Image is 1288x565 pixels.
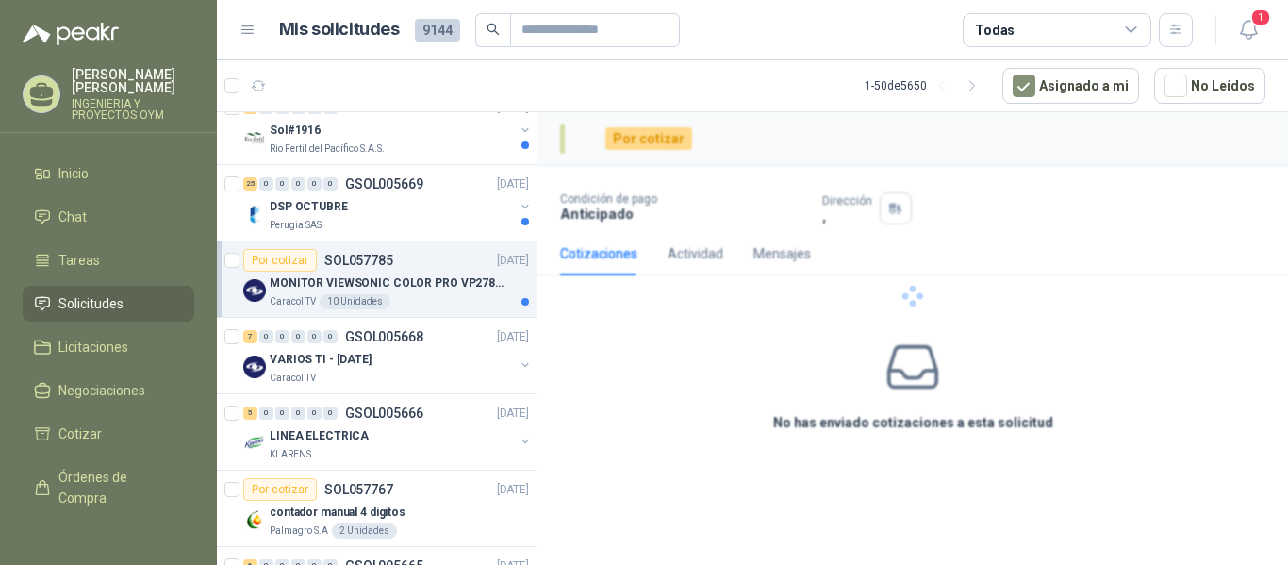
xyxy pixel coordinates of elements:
a: Por cotizarSOL057767[DATE] Company Logocontador manual 4 digitosPalmagro S.A2 Unidades [217,471,537,547]
p: SOL057767 [324,483,393,496]
p: LINEA ELECTRICA [270,427,369,445]
div: 5 [243,407,257,420]
a: 5 0 0 0 0 0 GSOL005666[DATE] Company LogoLINEA ELECTRICAKLARENS [243,402,533,462]
div: 25 [243,177,257,191]
p: Caracol TV [270,294,316,309]
button: Asignado a mi [1002,68,1139,104]
div: 0 [323,177,338,191]
span: 9144 [415,19,460,42]
p: INGENIERIA Y PROYECTOS OYM [72,98,194,121]
a: 7 0 0 0 0 0 GSOL005668[DATE] Company LogoVARIOS TI - [DATE]Caracol TV [243,325,533,386]
a: 4 0 0 0 0 0 GSOL005670[DATE] Company LogoSol#1916Rio Fertil del Pacífico S.A.S. [243,96,533,157]
a: Por cotizarSOL057785[DATE] Company LogoMONITOR VIEWSONIC COLOR PRO VP2786-4KCaracol TV10 Unidades [217,241,537,318]
p: [DATE] [497,175,529,193]
div: 2 Unidades [332,523,397,539]
p: GSOL005669 [345,177,423,191]
span: Tareas [58,250,100,271]
p: SOL057785 [324,254,393,267]
div: 0 [259,330,273,343]
p: VARIOS TI - [DATE] [270,351,372,369]
img: Company Logo [243,508,266,531]
button: 1 [1231,13,1265,47]
span: Negociaciones [58,380,145,401]
div: 0 [307,330,322,343]
span: Cotizar [58,424,102,444]
p: DSP OCTUBRE [270,198,348,216]
p: Palmagro S.A [270,523,328,539]
div: 0 [259,407,273,420]
span: search [487,23,500,36]
span: Licitaciones [58,337,128,357]
p: [DATE] [497,405,529,423]
a: 25 0 0 0 0 0 GSOL005669[DATE] Company LogoDSP OCTUBREPerugia SAS [243,173,533,233]
img: Company Logo [243,432,266,455]
div: Todas [975,20,1015,41]
a: Chat [23,199,194,235]
img: Company Logo [243,203,266,225]
p: GSOL005668 [345,330,423,343]
p: GSOL005666 [345,407,423,420]
p: [DATE] [497,481,529,499]
div: 0 [275,407,289,420]
a: Negociaciones [23,373,194,408]
span: Órdenes de Compra [58,467,176,508]
img: Company Logo [243,126,266,149]
p: contador manual 4 digitos [270,504,405,522]
div: 0 [291,330,305,343]
div: 1 - 50 de 5650 [865,71,987,101]
a: Cotizar [23,416,194,452]
p: KLARENS [270,447,311,462]
span: 1 [1250,8,1271,26]
a: Inicio [23,156,194,191]
button: No Leídos [1154,68,1265,104]
p: MONITOR VIEWSONIC COLOR PRO VP2786-4K [270,274,504,292]
p: [DATE] [497,328,529,346]
div: 0 [307,407,322,420]
div: Por cotizar [243,478,317,501]
p: [DATE] [497,252,529,270]
div: 10 Unidades [320,294,390,309]
img: Logo peakr [23,23,119,45]
p: [PERSON_NAME] [PERSON_NAME] [72,68,194,94]
div: 0 [307,177,322,191]
div: 0 [275,177,289,191]
div: 0 [291,407,305,420]
span: Solicitudes [58,293,124,314]
a: Órdenes de Compra [23,459,194,516]
div: Por cotizar [243,249,317,272]
p: GSOL005670 [345,101,423,114]
span: Inicio [58,163,89,184]
div: 0 [323,330,338,343]
p: Perugia SAS [270,218,322,233]
div: 0 [323,407,338,420]
div: 0 [291,177,305,191]
img: Company Logo [243,279,266,302]
a: Licitaciones [23,329,194,365]
p: Sol#1916 [270,122,321,140]
a: Solicitudes [23,286,194,322]
a: Tareas [23,242,194,278]
div: 0 [275,330,289,343]
span: Chat [58,207,87,227]
p: Rio Fertil del Pacífico S.A.S. [270,141,385,157]
img: Company Logo [243,356,266,378]
h1: Mis solicitudes [279,16,400,43]
p: Caracol TV [270,371,316,386]
div: 7 [243,330,257,343]
div: 0 [259,177,273,191]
